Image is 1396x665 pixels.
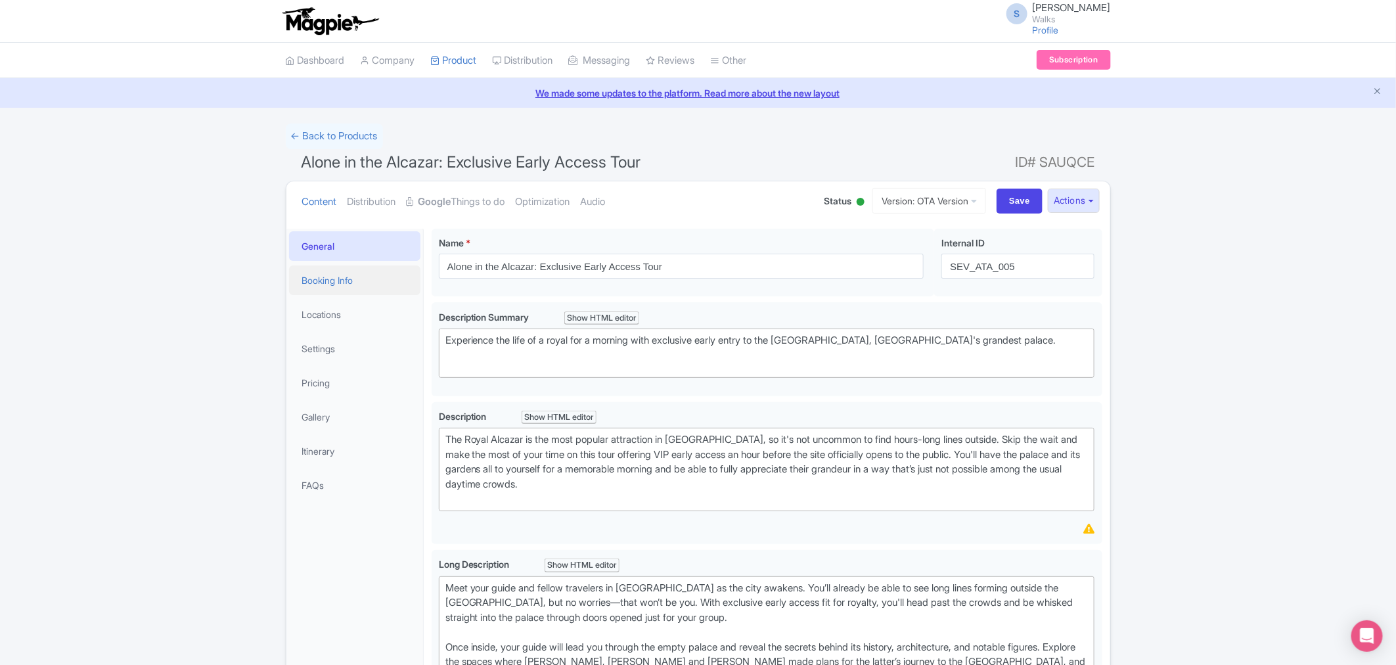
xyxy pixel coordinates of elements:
a: Dashboard [286,43,345,79]
a: Distribution [348,181,396,223]
div: Experience the life of a royal for a morning with exclusive early entry to the [GEOGRAPHIC_DATA],... [445,333,1089,363]
a: Product [431,43,477,79]
button: Close announcement [1373,85,1383,100]
span: Internal ID [941,237,985,248]
input: Save [997,189,1043,214]
button: Actions [1048,189,1100,213]
a: Optimization [516,181,570,223]
div: Show HTML editor [545,559,620,572]
a: Locations [289,300,420,329]
a: ← Back to Products [286,124,383,149]
a: Settings [289,334,420,363]
span: S [1006,3,1027,24]
a: We made some updates to the platform. Read more about the new layout [8,86,1388,100]
img: logo-ab69f6fb50320c5b225c76a69d11143b.png [279,7,381,35]
a: Version: OTA Version [872,188,986,214]
a: Profile [1033,24,1059,35]
div: Show HTML editor [522,411,597,424]
a: FAQs [289,470,420,500]
div: Open Intercom Messenger [1351,620,1383,652]
span: Description [439,411,489,422]
span: Alone in the Alcazar: Exclusive Early Access Tour [302,152,641,172]
a: Pricing [289,368,420,398]
small: Walks [1033,15,1111,24]
div: The Royal Alcazar is the most popular attraction in [GEOGRAPHIC_DATA], so it's not uncommon to fi... [445,432,1089,507]
span: ID# SAUQCE [1016,149,1095,175]
a: Audio [581,181,606,223]
a: Itinerary [289,436,420,466]
span: Long Description [439,559,512,570]
strong: Google [418,195,451,210]
div: Show HTML editor [564,311,640,325]
span: Description Summary [439,311,531,323]
a: S [PERSON_NAME] Walks [999,3,1111,24]
div: Active [854,193,867,213]
a: Company [361,43,415,79]
a: Content [302,181,337,223]
a: Other [711,43,747,79]
a: Gallery [289,402,420,432]
a: Subscription [1037,50,1110,70]
a: Messaging [569,43,631,79]
span: Name [439,237,464,248]
a: General [289,231,420,261]
a: GoogleThings to do [407,181,505,223]
a: Distribution [493,43,553,79]
a: Reviews [646,43,695,79]
span: [PERSON_NAME] [1033,1,1111,14]
span: Status [824,194,851,208]
a: Booking Info [289,265,420,295]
